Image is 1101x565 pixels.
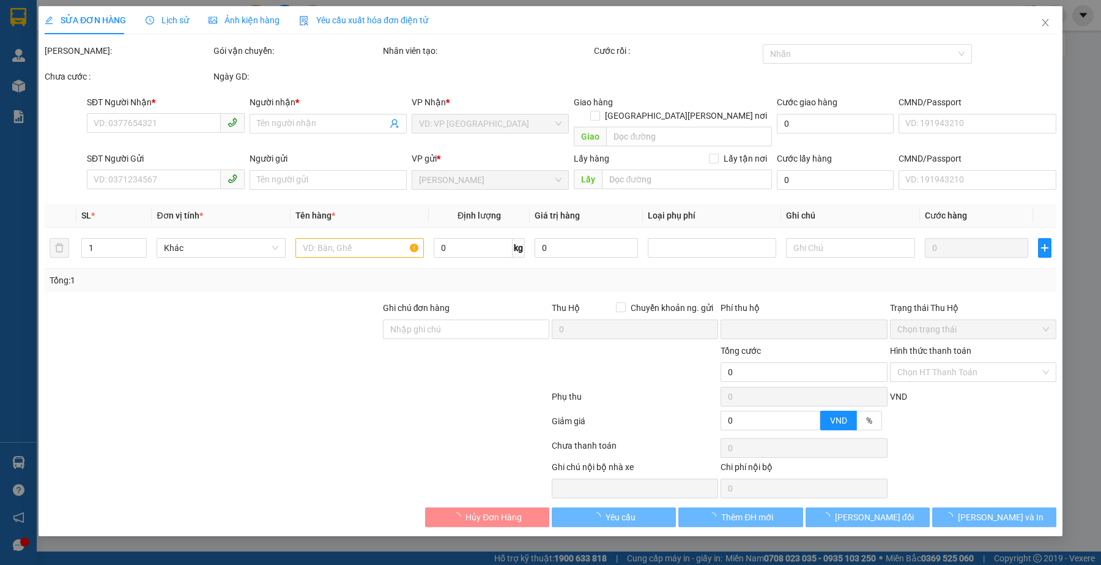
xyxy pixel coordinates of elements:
[146,15,189,25] span: Lịch sử
[412,97,446,107] span: VP Nhận
[299,16,309,26] img: icon
[412,152,569,165] div: VP gửi
[419,171,562,189] span: Cư Kuin
[295,211,335,220] span: Tên hàng
[550,414,719,436] div: Giảm giá
[383,303,450,313] label: Ghi chú đơn hàng
[1040,18,1050,28] span: close
[574,97,613,107] span: Giao hàng
[606,127,772,146] input: Dọc đường
[594,44,760,58] div: Cước rồi :
[458,211,501,220] span: Định lượng
[897,320,1049,339] span: Chọn trạng thái
[87,152,244,165] div: SĐT Người Gửi
[835,511,914,524] span: [PERSON_NAME] đổi
[213,44,380,58] div: Gói vận chuyển:
[721,460,887,479] div: Chi phí nội bộ
[390,119,399,129] span: user-add
[932,507,1056,527] button: [PERSON_NAME] và In
[600,109,772,122] span: [GEOGRAPHIC_DATA][PERSON_NAME] nơi
[574,170,602,189] span: Lấy
[821,512,835,521] span: loading
[383,44,591,58] div: Nhân viên tạo:
[45,44,211,58] div: [PERSON_NAME]:
[781,204,919,228] th: Ghi chú
[890,301,1056,315] div: Trạng thái Thu Hộ
[721,346,761,356] span: Tổng cước
[146,16,154,24] span: clock-circle
[678,507,803,527] button: Thêm ĐH mới
[295,238,424,258] input: VD: Bàn, Ghế
[866,416,872,425] span: %
[806,507,930,527] button: [PERSON_NAME] đổi
[721,301,887,320] div: Phí thu hộ
[830,416,847,425] span: VND
[250,152,407,165] div: Người gửi
[925,238,1028,258] input: 0
[574,154,609,163] span: Lấy hàng
[552,460,718,479] div: Ghi chú nội bộ nhà xe
[228,174,237,184] span: phone
[425,507,549,527] button: Hủy Đơn Hàng
[574,127,606,146] span: Giao
[899,152,1056,165] div: CMND/Passport
[45,16,53,24] span: edit
[777,114,894,133] input: Cước giao hàng
[209,15,280,25] span: Ảnh kiện hàng
[45,70,211,83] div: Chưa cước :
[592,512,606,521] span: loading
[643,204,781,228] th: Loại phụ phí
[50,238,69,258] button: delete
[87,95,244,109] div: SĐT Người Nhận
[1039,243,1051,253] span: plus
[721,511,773,524] span: Thêm ĐH mới
[552,303,580,313] span: Thu Hộ
[890,346,971,356] label: Hình thức thanh toán
[1038,238,1051,258] button: plus
[719,152,772,165] span: Lấy tận nơi
[890,392,907,402] span: VND
[626,301,718,315] span: Chuyển khoản ng. gửi
[777,154,832,163] label: Cước lấy hàng
[925,211,967,220] span: Cước hàng
[786,238,914,258] input: Ghi Chú
[708,512,721,521] span: loading
[777,97,837,107] label: Cước giao hàng
[550,439,719,460] div: Chưa thanh toán
[81,211,91,220] span: SL
[552,507,676,527] button: Yêu cầu
[550,390,719,411] div: Phụ thu
[944,512,958,521] span: loading
[606,511,636,524] span: Yêu cầu
[777,170,894,190] input: Cước lấy hàng
[250,95,407,109] div: Người nhận
[299,15,428,25] span: Yêu cầu xuất hóa đơn điện tử
[1028,6,1062,40] button: Close
[45,15,126,25] span: SỬA ĐƠN HÀNG
[958,511,1044,524] span: [PERSON_NAME] và In
[164,239,278,257] span: Khác
[452,512,465,521] span: loading
[513,238,525,258] span: kg
[213,70,380,83] div: Ngày GD:
[157,211,202,220] span: Đơn vị tính
[465,511,522,524] span: Hủy Đơn Hàng
[209,16,217,24] span: picture
[383,320,549,339] input: Ghi chú đơn hàng
[535,211,580,220] span: Giá trị hàng
[228,118,237,127] span: phone
[50,274,425,287] div: Tổng: 1
[899,95,1056,109] div: CMND/Passport
[602,170,772,189] input: Dọc đường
